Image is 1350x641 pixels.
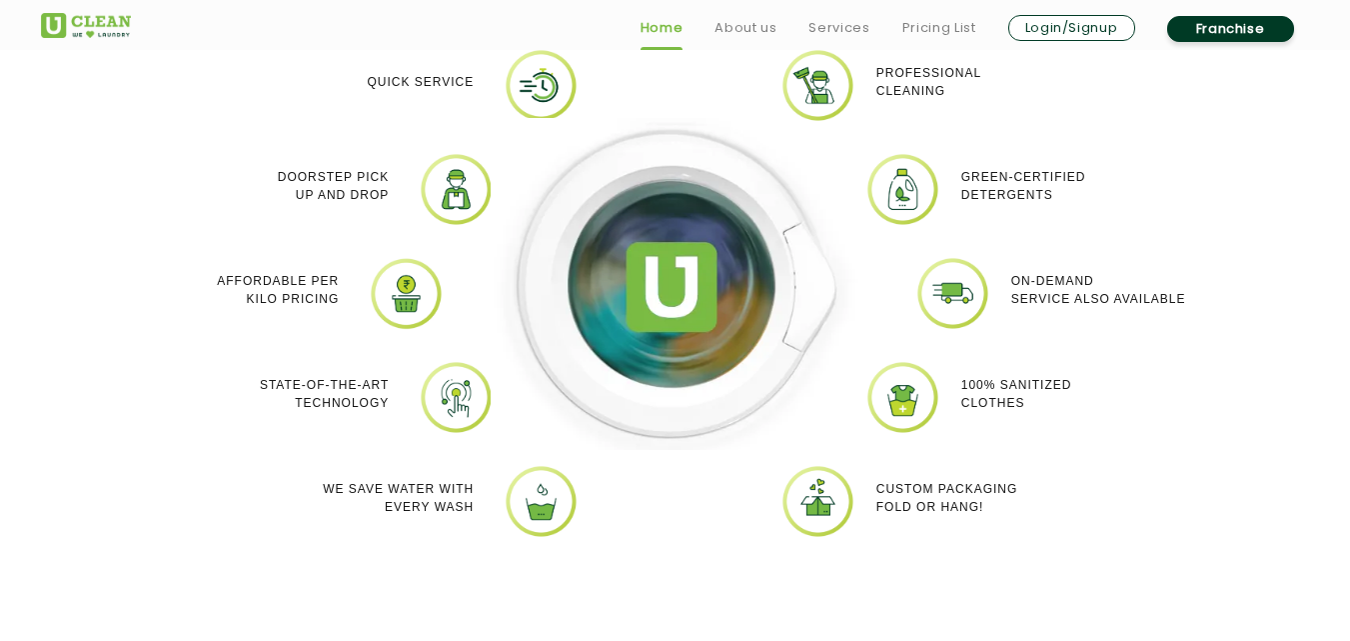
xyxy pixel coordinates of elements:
img: Laundry shop near me [419,360,494,435]
img: uclean dry cleaner [780,464,855,539]
p: State-of-the-art Technology [260,376,389,412]
a: Pricing List [902,16,976,40]
a: Services [808,16,869,40]
a: Franchise [1167,16,1294,42]
p: Professional cleaning [876,64,981,100]
p: 100% Sanitized Clothes [961,376,1072,412]
a: About us [714,16,776,40]
img: UClean Laundry and Dry Cleaning [41,13,131,38]
p: Custom packaging Fold or Hang! [876,480,1018,516]
img: laundry near me [865,152,940,227]
p: We Save Water with every wash [323,480,474,516]
img: Dry cleaners near me [491,118,860,451]
img: PROFESSIONAL_CLEANING_11zon.webp [780,48,855,123]
p: Green-Certified Detergents [961,168,1086,204]
a: Login/Signup [1008,15,1135,41]
p: Affordable per kilo pricing [217,272,339,308]
img: Online dry cleaning services [419,152,494,227]
img: Uclean laundry [865,360,940,435]
p: On-demand service also available [1011,272,1186,308]
p: Quick Service [367,73,474,91]
img: laundry pick and drop services [369,256,444,331]
img: Laundry [915,256,990,331]
p: Doorstep Pick up and Drop [278,168,389,204]
a: Home [641,16,683,40]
